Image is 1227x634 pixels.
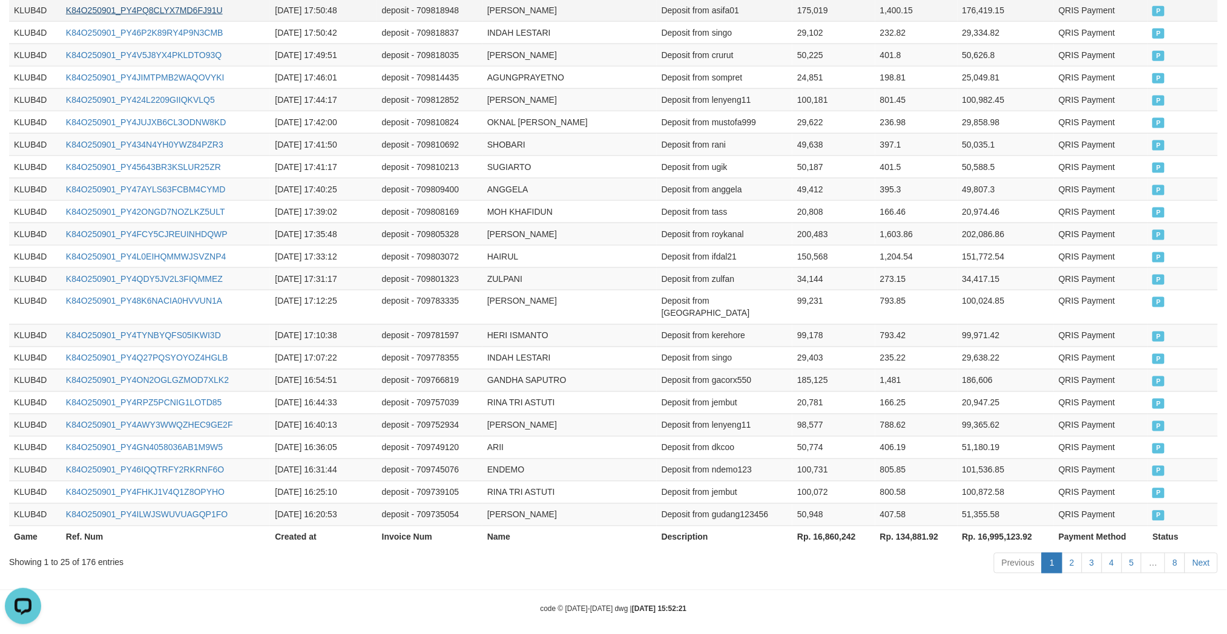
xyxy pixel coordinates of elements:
[875,178,958,200] td: 395.3
[792,324,875,347] td: 99,178
[1153,354,1165,364] span: PAID
[1054,245,1148,267] td: QRIS Payment
[377,369,482,391] td: deposit - 709766819
[792,21,875,44] td: 29,102
[1122,553,1142,574] a: 5
[1153,297,1165,307] span: PAID
[958,324,1054,347] td: 99,971.42
[657,44,792,66] td: Deposit from crurut
[875,324,958,347] td: 793.42
[875,459,958,481] td: 805.85
[875,88,958,111] td: 801.45
[5,5,41,41] button: Open LiveChat chat widget
[657,347,792,369] td: Deposit from singo
[875,414,958,436] td: 788.62
[875,155,958,178] td: 401.5
[1054,414,1148,436] td: QRIS Payment
[1153,118,1165,128] span: PAID
[482,21,657,44] td: INDAH LESTARI
[792,391,875,414] td: 20,781
[270,178,377,200] td: [DATE] 17:40:25
[1153,28,1165,39] span: PAID
[9,526,61,548] th: Game
[66,95,215,105] a: K84O250901_PY424L2209GIIQKVLQ5
[875,391,958,414] td: 166.25
[377,245,482,267] td: deposit - 709803072
[958,414,1054,436] td: 99,365.62
[9,133,61,155] td: KLUB4D
[1054,481,1148,503] td: QRIS Payment
[994,553,1042,574] a: Previous
[792,347,875,369] td: 29,403
[657,133,792,155] td: Deposit from rani
[792,414,875,436] td: 98,577
[657,391,792,414] td: Deposit from jembut
[1153,51,1165,61] span: PAID
[1082,553,1102,574] a: 3
[270,44,377,66] td: [DATE] 17:49:51
[377,21,482,44] td: deposit - 709818837
[9,21,61,44] td: KLUB4D
[9,459,61,481] td: KLUB4D
[482,369,657,391] td: GANDHA SAPUTRO
[9,481,61,503] td: KLUB4D
[270,369,377,391] td: [DATE] 16:54:51
[657,178,792,200] td: Deposit from anggela
[1054,503,1148,526] td: QRIS Payment
[792,267,875,290] td: 34,144
[270,88,377,111] td: [DATE] 17:44:17
[482,155,657,178] td: SUGIARTO
[1054,66,1148,88] td: QRIS Payment
[270,223,377,245] td: [DATE] 17:35:48
[1054,21,1148,44] td: QRIS Payment
[377,111,482,133] td: deposit - 709810824
[958,503,1054,526] td: 51,355.58
[792,481,875,503] td: 100,072
[958,111,1054,133] td: 29,858.98
[958,481,1054,503] td: 100,872.58
[792,459,875,481] td: 100,731
[657,223,792,245] td: Deposit from roykanal
[1054,88,1148,111] td: QRIS Payment
[270,267,377,290] td: [DATE] 17:31:17
[1042,553,1062,574] a: 1
[792,88,875,111] td: 100,181
[1054,324,1148,347] td: QRIS Payment
[9,414,61,436] td: KLUB4D
[482,66,657,88] td: AGUNGPRAYETNO
[1054,223,1148,245] td: QRIS Payment
[792,44,875,66] td: 50,225
[1153,73,1165,83] span: PAID
[958,459,1054,481] td: 101,536.85
[377,178,482,200] td: deposit - 709809400
[1153,511,1165,521] span: PAID
[1153,163,1165,173] span: PAID
[792,369,875,391] td: 185,125
[1054,526,1148,548] th: Payment Method
[270,459,377,481] td: [DATE] 16:31:44
[482,290,657,324] td: [PERSON_NAME]
[66,162,221,172] a: K84O250901_PY45643BR3KSLUR25ZR
[9,324,61,347] td: KLUB4D
[66,420,233,430] a: K84O250901_PY4AWY3WWQZHEC9GE2F
[875,503,958,526] td: 407.58
[9,369,61,391] td: KLUB4D
[792,503,875,526] td: 50,948
[66,376,229,385] a: K84O250901_PY4ON2OGLGZMOD7XLK2
[482,267,657,290] td: ZULPANI
[9,66,61,88] td: KLUB4D
[270,290,377,324] td: [DATE] 17:12:25
[958,369,1054,391] td: 186,606
[9,155,61,178] td: KLUB4D
[792,66,875,88] td: 24,851
[1153,466,1165,476] span: PAID
[1054,347,1148,369] td: QRIS Payment
[875,481,958,503] td: 800.58
[1054,133,1148,155] td: QRIS Payment
[657,21,792,44] td: Deposit from singo
[9,111,61,133] td: KLUB4D
[1153,6,1165,16] span: PAID
[657,111,792,133] td: Deposit from mustofa999
[657,200,792,223] td: Deposit from tass
[66,207,225,217] a: K84O250901_PY42ONGD7NOZLKZ5ULT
